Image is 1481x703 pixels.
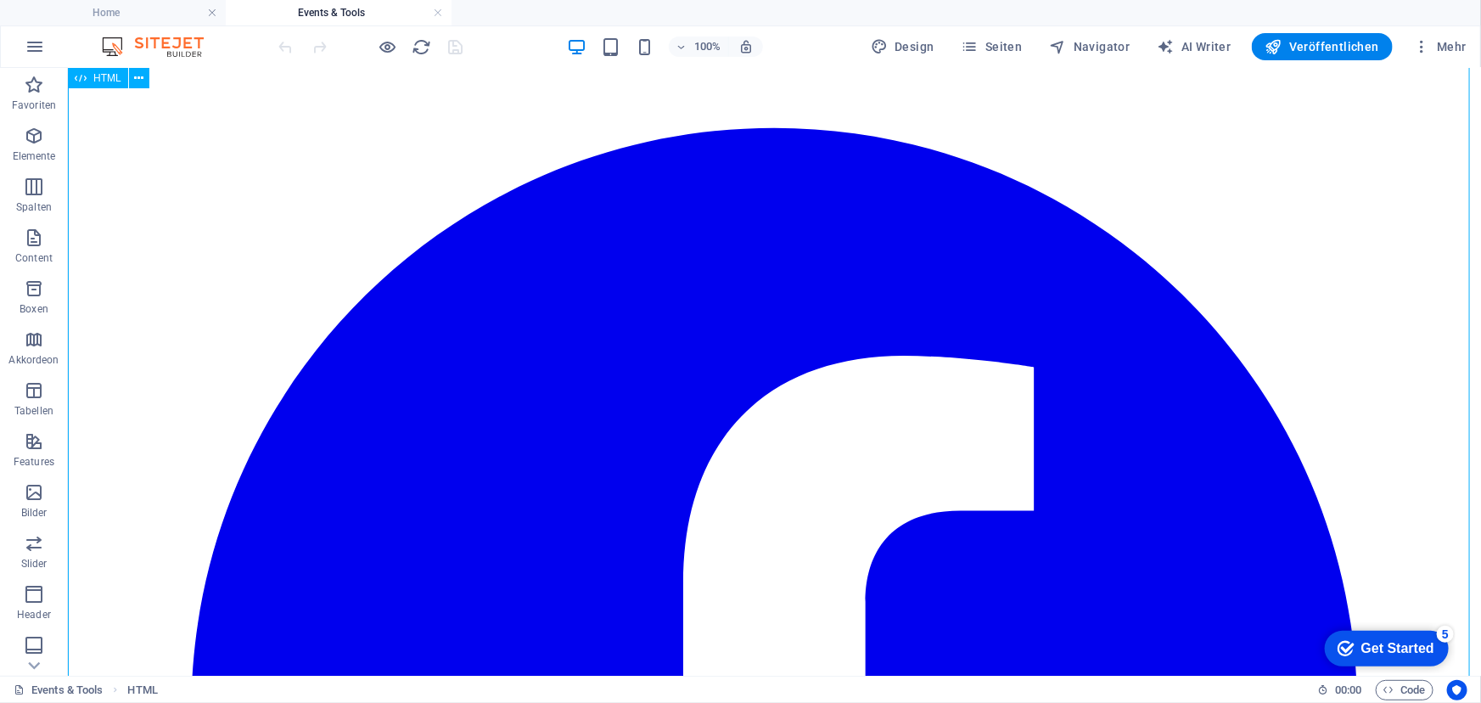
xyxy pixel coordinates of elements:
[871,38,934,55] span: Design
[864,33,941,60] div: Design (Strg+Alt+Y)
[14,680,103,700] a: Klick, um Auswahl aufzuheben. Doppelklick öffnet Seitenverwaltung
[14,404,53,418] p: Tabellen
[694,37,721,57] h6: 100%
[1413,38,1467,55] span: Mehr
[1347,683,1349,696] span: :
[8,353,59,367] p: Akkordeon
[98,37,225,57] img: Editor Logo
[864,33,941,60] button: Design
[15,251,53,265] p: Content
[962,38,1023,55] span: Seiten
[1376,680,1433,700] button: Code
[1265,38,1379,55] span: Veröffentlichen
[1252,33,1393,60] button: Veröffentlichen
[412,37,432,57] i: Seite neu laden
[13,149,56,163] p: Elemente
[17,608,51,621] p: Header
[1317,680,1362,700] h6: Session-Zeit
[1151,33,1238,60] button: AI Writer
[16,200,52,214] p: Spalten
[1335,680,1361,700] span: 00 00
[20,302,48,316] p: Boxen
[12,98,56,112] p: Favoriten
[1050,38,1130,55] span: Navigator
[1406,33,1473,60] button: Mehr
[738,39,754,54] i: Bei Größenänderung Zoomstufe automatisch an das gewählte Gerät anpassen.
[412,37,432,57] button: reload
[21,557,48,571] p: Slider
[50,19,123,34] div: Get Started
[1043,33,1137,60] button: Navigator
[1383,680,1426,700] span: Code
[128,680,158,700] span: Klick zum Auswählen. Doppelklick zum Bearbeiten
[93,73,121,83] span: HTML
[226,3,452,22] h4: Events & Tools
[14,8,137,44] div: Get Started 5 items remaining, 0% complete
[21,506,48,520] p: Bilder
[669,37,729,57] button: 100%
[14,455,54,469] p: Features
[1158,38,1231,55] span: AI Writer
[1447,680,1467,700] button: Usercentrics
[126,3,143,20] div: 5
[955,33,1029,60] button: Seiten
[128,680,158,700] nav: breadcrumb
